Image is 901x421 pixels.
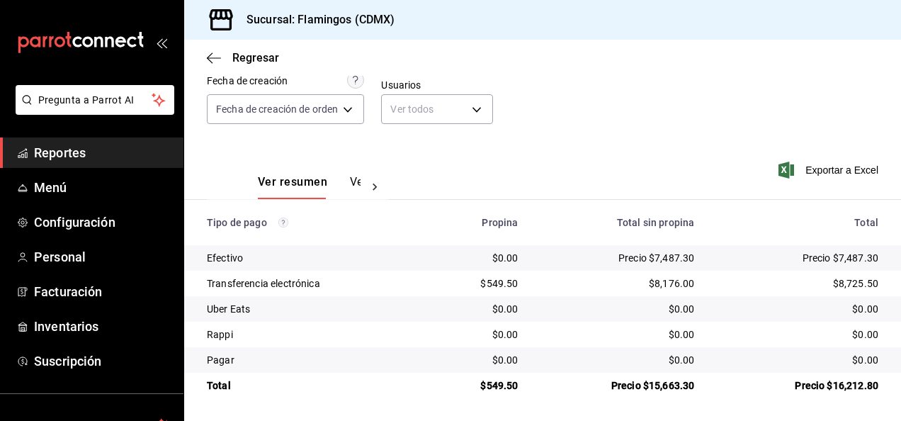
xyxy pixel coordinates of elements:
div: $0.00 [441,251,518,265]
div: Pestañas de navegación [258,175,361,199]
div: Efectivo [207,251,418,265]
div: $0.00 [540,302,694,316]
div: $8,725.50 [717,276,878,291]
div: Fecha de creación [207,74,288,89]
font: Tipo de pago [207,217,267,228]
div: $549.50 [441,378,518,393]
button: Pregunta a Parrot AI [16,85,174,115]
div: Precio $15,663.30 [540,378,694,393]
button: Exportar a Excel [781,162,878,179]
button: Ver pagos [350,175,403,199]
div: $0.00 [717,327,878,342]
font: Configuración [34,215,115,230]
font: Ver resumen [258,175,327,189]
font: Reportes [34,145,86,160]
button: open_drawer_menu [156,37,167,48]
div: Rappi [207,327,418,342]
div: $0.00 [717,302,878,316]
h3: Sucursal: Flamingos (CDMX) [235,11,395,28]
div: Total [717,217,878,228]
div: $0.00 [441,353,518,367]
div: Total [207,378,418,393]
span: Fecha de creación de orden [216,102,338,116]
div: Propina [441,217,518,228]
div: Ver todos [381,94,492,124]
font: Inventarios [34,319,98,334]
div: $0.00 [441,327,518,342]
div: $8,176.00 [540,276,694,291]
div: $0.00 [717,353,878,367]
font: Personal [34,249,86,264]
span: Regresar [232,51,279,64]
font: Suscripción [34,354,101,369]
font: Menú [34,180,67,195]
svg: Los pagos realizados con Pay y otras terminales son montos brutos. [278,218,288,228]
div: $0.00 [441,302,518,316]
div: Pagar [207,353,418,367]
font: Facturación [34,284,102,299]
font: Exportar a Excel [805,164,878,176]
div: $0.00 [540,353,694,367]
div: Precio $7,487.30 [717,251,878,265]
div: Precio $7,487.30 [540,251,694,265]
div: Precio $16,212.80 [717,378,878,393]
div: Transferencia electrónica [207,276,418,291]
label: Usuarios [381,80,492,90]
button: Regresar [207,51,279,64]
div: $0.00 [540,327,694,342]
a: Pregunta a Parrot AI [10,103,174,118]
div: Total sin propina [540,217,694,228]
span: Pregunta a Parrot AI [38,93,152,108]
div: $549.50 [441,276,518,291]
div: Uber Eats [207,302,418,316]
